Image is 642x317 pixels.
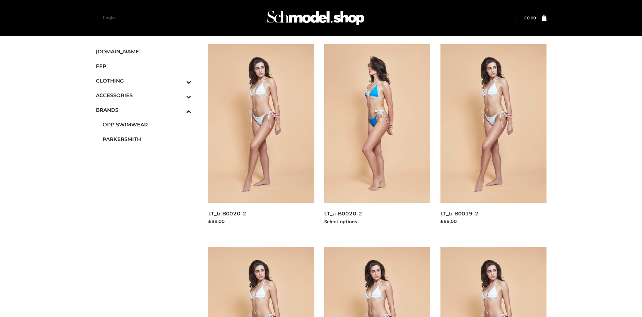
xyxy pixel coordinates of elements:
[168,103,191,117] button: Toggle Submenu
[96,88,192,103] a: ACCESSORIESToggle Submenu
[168,73,191,88] button: Toggle Submenu
[208,210,246,217] a: LT_b-B0020-2
[324,219,357,224] a: Select options
[265,4,367,31] img: Schmodel Admin 964
[324,210,362,217] a: LT_a-B0020-2
[524,15,527,20] span: £
[96,48,192,55] span: [DOMAIN_NAME]
[103,15,115,20] a: Login
[96,91,192,99] span: ACCESSORIES
[103,117,192,132] a: OPP SWIMWEAR
[96,73,192,88] a: CLOTHINGToggle Submenu
[96,59,192,73] a: FFP
[96,103,192,117] a: BRANDSToggle Submenu
[440,210,479,217] a: LT_b-B0019-2
[103,121,192,128] span: OPP SWIMWEAR
[524,15,536,20] bdi: 0.00
[96,77,192,85] span: CLOTHING
[96,44,192,59] a: [DOMAIN_NAME]
[96,106,192,114] span: BRANDS
[168,88,191,103] button: Toggle Submenu
[440,218,546,225] div: £89.00
[96,62,192,70] span: FFP
[103,135,192,143] span: PARKERSMITH
[208,218,314,225] div: £89.00
[103,132,192,146] a: PARKERSMITH
[524,15,536,20] a: £0.00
